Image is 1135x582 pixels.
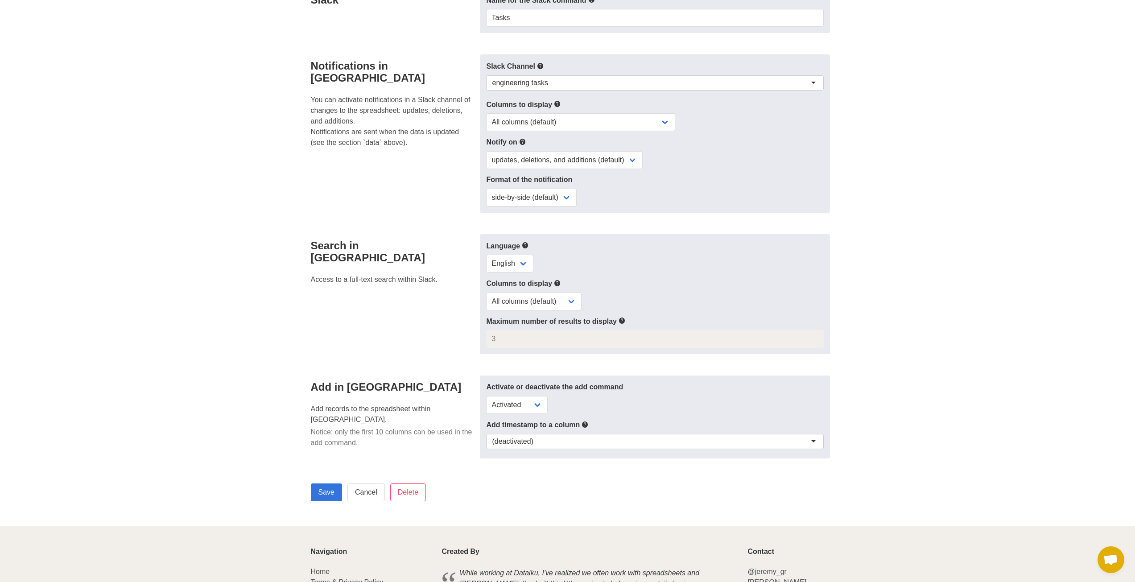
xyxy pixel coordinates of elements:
[311,568,330,575] a: Home
[1098,546,1124,573] div: Open chat
[747,568,786,575] a: @jeremy_gr
[486,136,823,148] label: Notify on
[747,548,824,556] p: Contact
[492,437,533,446] div: (deactivated)
[486,316,823,327] label: Maximum number of results to display
[492,78,548,87] div: engineering tasks
[311,95,475,148] p: You can activate notifications in a Slack channel of changes to the spreadsheet: updates, deletio...
[486,419,823,430] label: Add timestamp to a column
[442,548,737,556] p: Created By
[390,483,426,501] input: Delete
[486,240,823,252] label: Language
[311,483,342,501] input: Save
[486,9,823,27] input: Text input
[311,60,475,84] h4: Notifications in [GEOGRAPHIC_DATA]
[311,381,475,393] h4: Add in [GEOGRAPHIC_DATA]
[486,174,823,185] label: Format of the notification
[486,278,823,289] label: Columns to display
[486,382,823,392] label: Activate or deactivate the add command
[486,99,823,110] label: Columns to display
[311,274,475,285] p: Access to a full-text search within Slack.
[311,548,431,556] p: Navigation
[311,427,475,448] p: Notice: only the first 10 columns can be used in the add command.
[347,483,385,501] a: Cancel
[311,404,475,425] p: Add records to the spreadsheet within [GEOGRAPHIC_DATA].
[486,61,823,72] label: Slack Channel
[311,239,475,264] h4: Search in [GEOGRAPHIC_DATA]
